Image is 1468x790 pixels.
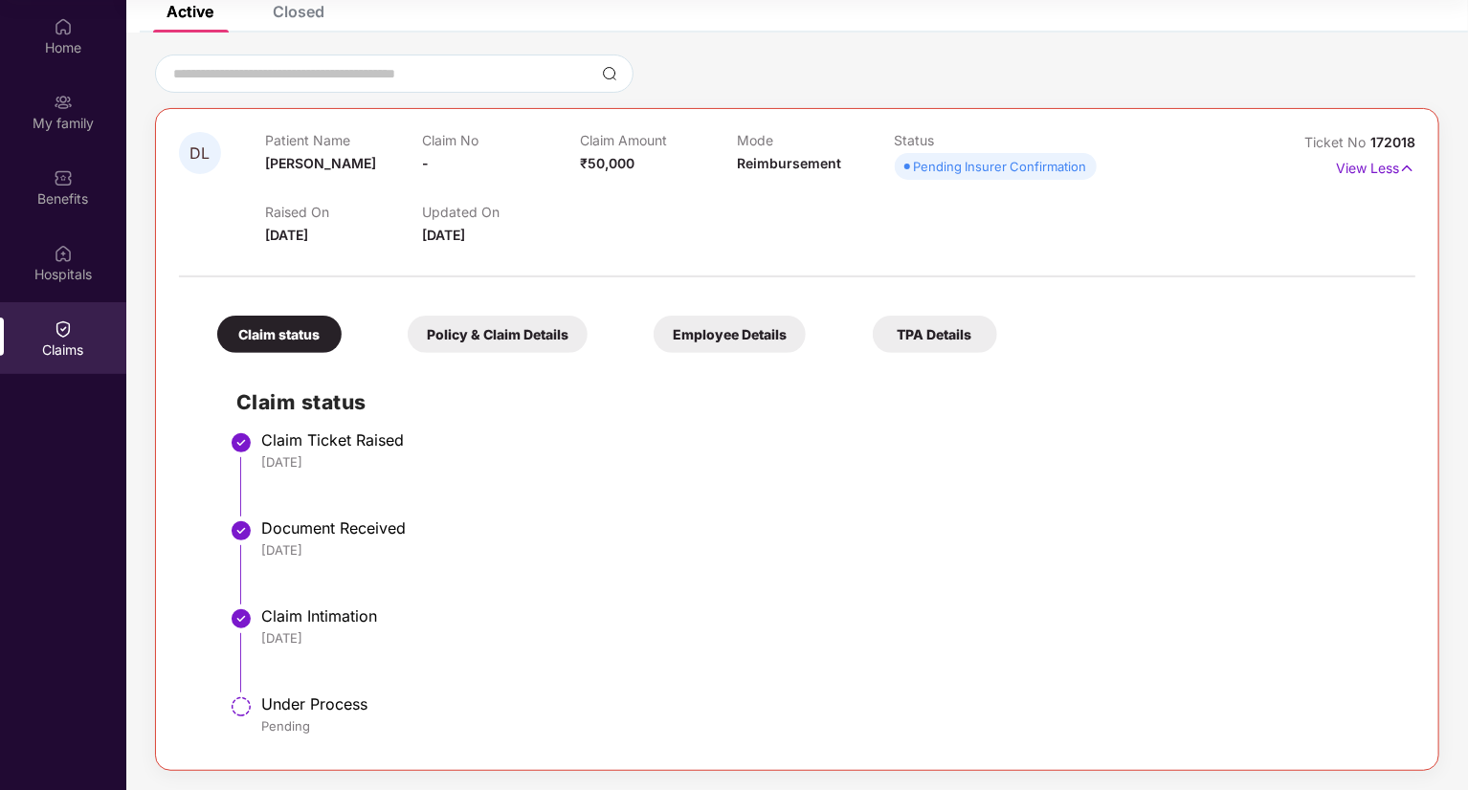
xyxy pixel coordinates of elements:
span: - [422,155,429,171]
div: Pending Insurer Confirmation [914,157,1087,176]
p: Claim Amount [580,132,737,148]
div: Closed [273,2,324,21]
div: [DATE] [261,629,1396,647]
span: 172018 [1370,134,1415,150]
p: Updated On [422,204,579,220]
div: Active [167,2,213,21]
p: View Less [1336,153,1415,179]
div: TPA Details [873,316,997,353]
div: Pending [261,717,1396,735]
div: [DATE] [261,453,1396,471]
span: [DATE] [265,227,308,243]
div: Document Received [261,518,1396,538]
p: Raised On [265,204,422,220]
img: svg+xml;base64,PHN2ZyB3aWR0aD0iMjAiIGhlaWdodD0iMjAiIHZpZXdCb3g9IjAgMCAyMCAyMCIgZmlsbD0ibm9uZSIgeG... [54,93,73,112]
img: svg+xml;base64,PHN2ZyBpZD0iU3RlcC1Eb25lLTMyeDMyIiB4bWxucz0iaHR0cDovL3d3dy53My5vcmcvMjAwMC9zdmciIH... [230,431,253,454]
img: svg+xml;base64,PHN2ZyBpZD0iU3RlcC1Eb25lLTMyeDMyIiB4bWxucz0iaHR0cDovL3d3dy53My5vcmcvMjAwMC9zdmciIH... [230,607,253,630]
h2: Claim status [236,386,1396,418]
img: svg+xml;base64,PHN2ZyBpZD0iU3RlcC1Eb25lLTMyeDMyIiB4bWxucz0iaHR0cDovL3d3dy53My5vcmcvMjAwMC9zdmciIH... [230,519,253,542]
div: Claim Ticket Raised [261,430,1396,450]
img: svg+xml;base64,PHN2ZyBpZD0iU3RlcC1QZW5kaW5nLTMyeDMyIiB4bWxucz0iaHR0cDovL3d3dy53My5vcmcvMjAwMC9zdm... [230,695,253,718]
img: svg+xml;base64,PHN2ZyBpZD0iSG9tZSIgeG1sbnM9Imh0dHA6Ly93d3cudzMub3JnLzIwMDAvc3ZnIiB3aWR0aD0iMjAiIG... [54,17,73,36]
div: [DATE] [261,541,1396,559]
img: svg+xml;base64,PHN2ZyBpZD0iU2VhcmNoLTMyeDMyIiB4bWxucz0iaHR0cDovL3d3dy53My5vcmcvMjAwMC9zdmciIHdpZH... [602,66,617,81]
span: [DATE] [422,227,465,243]
div: Employee Details [654,316,806,353]
span: Reimbursement [737,155,841,171]
div: Under Process [261,694,1396,713]
img: svg+xml;base64,PHN2ZyB4bWxucz0iaHR0cDovL3d3dy53My5vcmcvMjAwMC9zdmciIHdpZHRoPSIxNyIgaGVpZ2h0PSIxNy... [1399,158,1415,179]
span: [PERSON_NAME] [265,155,376,171]
p: Mode [737,132,894,148]
div: Claim Intimation [261,606,1396,625]
span: Ticket No [1304,134,1370,150]
p: Claim No [422,132,579,148]
span: ₹50,000 [580,155,634,171]
img: svg+xml;base64,PHN2ZyBpZD0iQmVuZWZpdHMiIHhtbG5zPSJodHRwOi8vd3d3LnczLm9yZy8yMDAwL3N2ZyIgd2lkdGg9Ij... [54,168,73,187]
img: svg+xml;base64,PHN2ZyBpZD0iSG9zcGl0YWxzIiB4bWxucz0iaHR0cDovL3d3dy53My5vcmcvMjAwMC9zdmciIHdpZHRoPS... [54,244,73,263]
span: DL [190,145,211,162]
div: Claim status [217,316,342,353]
img: svg+xml;base64,PHN2ZyBpZD0iQ2xhaW0iIHhtbG5zPSJodHRwOi8vd3d3LnczLm9yZy8yMDAwL3N2ZyIgd2lkdGg9IjIwIi... [54,319,73,339]
div: Policy & Claim Details [408,316,588,353]
p: Status [895,132,1052,148]
p: Patient Name [265,132,422,148]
